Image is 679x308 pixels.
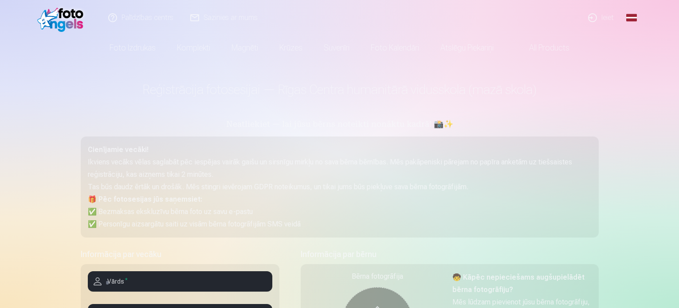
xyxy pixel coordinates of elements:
a: Atslēgu piekariņi [430,35,504,60]
div: Bērna fotogrāfija [308,271,447,282]
a: All products [504,35,580,60]
strong: 🧒 Kāpēc nepieciešams augšupielādēt bērna fotogrāfiju? [452,273,585,294]
a: Foto kalendāri [360,35,430,60]
a: Magnēti [221,35,269,60]
h5: Informācija par vecāku [81,248,279,261]
img: /fa1 [37,4,88,32]
h5: Informācija par bērnu [301,248,599,261]
a: Suvenīri [313,35,360,60]
a: Komplekti [166,35,221,60]
p: Tas būs daudz ērtāk un drošāk. Mēs stingri ievērojam GDPR noteikumus, un tikai jums būs piekļuve ... [88,181,592,193]
a: Foto izdrukas [99,35,166,60]
p: ✅ Personīgu aizsargātu saiti uz visām bērna fotogrāfijām SMS veidā [88,218,592,230]
h1: Reģistrācija fotosesijai — Rīgas Centra humanitārā vidusskola (mazā skola) [81,82,599,97]
a: Krūzes [269,35,313,60]
strong: Cienījamie vecāki! [88,145,149,154]
p: Ikviens vecāks vēlas saglabāt pēc iespējas vairāk gaišu un sirsnīgu mirkļu no sava bērna bērnības... [88,156,592,181]
strong: 🎁 Pēc fotosesijas jūs saņemsiet: [88,195,202,203]
h5: Neatliekiet — lai jūsu bērns noteikti nonāktu kadrā! 📸✨ [81,119,599,131]
p: ✅ Bezmaksas ekskluzīvu bērna foto uz savu e-pastu [88,206,592,218]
